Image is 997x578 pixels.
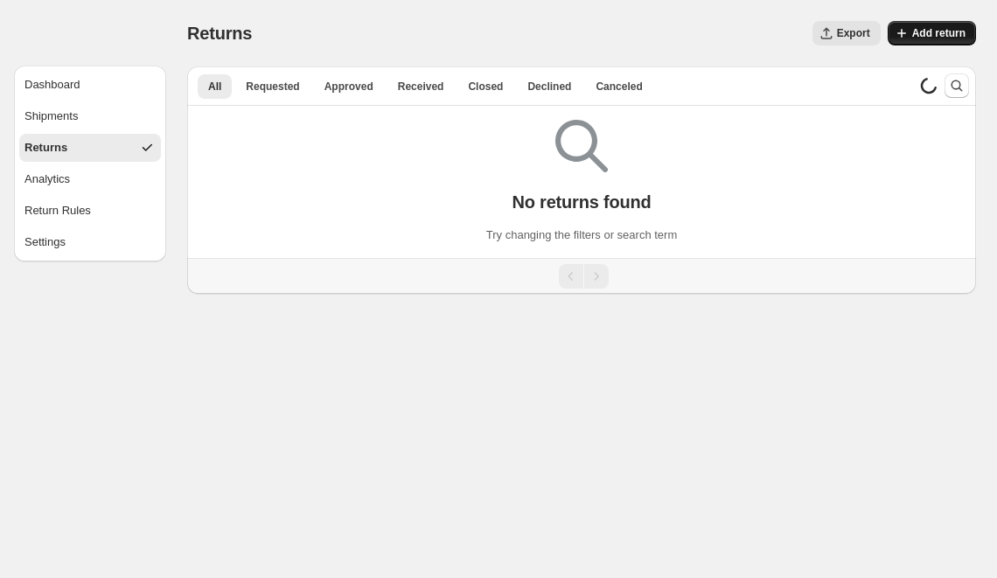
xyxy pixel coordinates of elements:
[208,80,221,94] span: All
[398,80,444,94] span: Received
[19,71,161,99] button: Dashboard
[912,26,966,40] span: Add return
[24,171,70,188] div: Analytics
[888,21,976,45] button: Add return
[19,134,161,162] button: Returns
[19,165,161,193] button: Analytics
[812,21,881,45] button: Export
[945,73,969,98] button: Search and filter results
[19,102,161,130] button: Shipments
[24,108,78,125] div: Shipments
[187,258,976,294] nav: Pagination
[596,80,642,94] span: Canceled
[837,26,870,40] span: Export
[468,80,503,94] span: Closed
[486,226,677,244] p: Try changing the filters or search term
[24,139,67,157] div: Returns
[246,80,299,94] span: Requested
[324,80,373,94] span: Approved
[512,192,651,212] p: No returns found
[19,197,161,225] button: Return Rules
[24,76,80,94] div: Dashboard
[19,228,161,256] button: Settings
[555,120,608,172] img: Empty search results
[527,80,571,94] span: Declined
[24,233,66,251] div: Settings
[24,202,91,219] div: Return Rules
[187,24,252,43] span: Returns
